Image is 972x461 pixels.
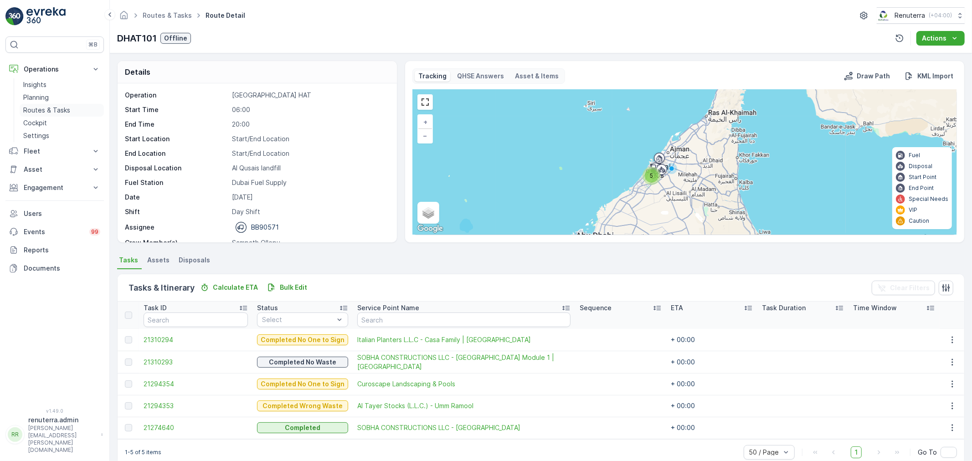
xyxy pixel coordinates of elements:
span: + [423,118,427,126]
span: 1 [851,446,862,458]
a: Homepage [119,14,129,21]
img: logo_light-DOdMpM7g.png [26,7,66,26]
p: Sampath Ollepu [232,238,387,247]
p: Al Qusais landfill [232,164,387,173]
a: View Fullscreen [418,95,432,109]
p: 99 [91,228,98,236]
p: Asset & Items [515,72,559,81]
p: Start Time [125,105,228,114]
span: Italian Planters L.L.C - Casa Family | [GEOGRAPHIC_DATA] [357,335,571,344]
button: Calculate ETA [196,282,262,293]
p: Special Needs [909,195,948,203]
p: Operations [24,65,86,74]
span: 5 [650,172,653,179]
p: Actions [922,34,946,43]
span: Tasks [119,256,138,265]
p: Task ID [144,303,167,312]
p: QHSE Answers [458,72,504,81]
a: Routes & Tasks [143,11,192,19]
p: Fleet [24,147,86,156]
a: Layers [418,203,438,223]
p: 20:00 [232,120,387,129]
p: 06:00 [232,105,387,114]
a: Open this area in Google Maps (opens a new window) [415,223,445,235]
p: 1-5 of 5 items [125,449,161,456]
p: Asset [24,165,86,174]
a: Italian Planters L.L.C - Casa Family | Motor City [357,335,571,344]
td: + 00:00 [666,329,757,351]
p: [GEOGRAPHIC_DATA] HAT [232,91,387,100]
span: SOBHA CONSTRUCTIONS LLC - [GEOGRAPHIC_DATA] Module 1 | [GEOGRAPHIC_DATA] [357,353,571,371]
p: Cockpit [23,118,47,128]
span: 21310293 [144,358,248,367]
span: Disposals [179,256,210,265]
p: BB90571 [251,223,279,232]
p: End Time [125,120,228,129]
a: Routes & Tasks [20,104,104,117]
p: Planning [23,93,49,102]
a: SOBHA CONSTRUCTIONS LLC - RIVERSIDE CRESCENT Module 1 | Ras Al Khor [357,353,571,371]
p: Crew Member(s) [125,238,228,247]
a: Zoom Out [418,129,432,143]
p: Tasks & Itinerary [129,282,195,294]
td: + 00:00 [666,373,757,395]
p: Disposal Location [125,164,228,173]
td: + 00:00 [666,351,757,373]
button: Completed [257,422,348,433]
p: Users [24,209,100,218]
button: Fleet [5,142,104,160]
p: Renuterra [895,11,925,20]
p: Task Duration [762,303,806,312]
p: Disposal [909,163,932,170]
p: Draw Path [857,72,890,81]
img: Screenshot_2024-07-26_at_13.33.01.png [877,10,891,20]
a: Cockpit [20,117,104,129]
div: RR [8,427,22,442]
div: Toggle Row Selected [125,336,132,343]
input: Search [357,312,571,327]
a: Planning [20,91,104,104]
p: Date [125,193,228,202]
p: Start Point [909,174,936,181]
a: Users [5,205,104,223]
button: Completed Wrong Waste [257,400,348,411]
div: Toggle Row Selected [125,359,132,366]
button: Actions [916,31,965,46]
a: Zoom In [418,115,432,129]
a: 21310294 [144,335,248,344]
p: Dubai Fuel Supply [232,178,387,187]
p: Assignee [125,223,154,232]
p: End Location [125,149,228,158]
a: Insights [20,78,104,91]
p: VIP [909,206,917,214]
a: 21294354 [144,379,248,389]
p: Day Shift [232,207,387,216]
p: Offline [164,34,187,43]
p: renuterra.admin [28,415,97,425]
a: Events99 [5,223,104,241]
p: Caution [909,217,929,225]
span: 21274640 [144,423,248,432]
p: Sequence [580,303,612,312]
p: Calculate ETA [213,283,258,292]
button: Operations [5,60,104,78]
p: Completed Wrong Waste [262,401,343,410]
p: Settings [23,131,49,140]
p: Documents [24,264,100,273]
td: + 00:00 [666,417,757,439]
button: Completed No Waste [257,357,348,368]
p: Time Window [853,303,897,312]
p: Bulk Edit [280,283,307,292]
p: Details [125,67,150,77]
p: Service Point Name [357,303,419,312]
a: Settings [20,129,104,142]
span: Al Tayer Stocks (L.L.C.) - Umm Ramool [357,401,571,410]
img: Google [415,223,445,235]
button: Renuterra(+04:00) [877,7,965,24]
p: Engagement [24,183,86,192]
p: [DATE] [232,193,387,202]
a: Curoscape Landscaping & Pools [357,379,571,389]
p: Shift [125,207,228,216]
